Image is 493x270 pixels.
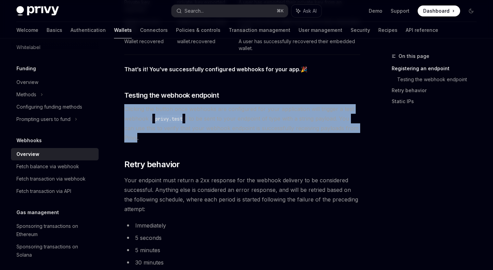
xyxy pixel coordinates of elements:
h5: Funding [16,64,36,73]
span: Your endpoint must return a 2xx response for the webhook delivery to be considered successful. An... [124,175,360,214]
a: Registering an endpoint [392,63,482,74]
a: Welcome [16,22,38,38]
a: Demo [369,8,382,14]
a: Overview [11,148,99,160]
a: Fetch transaction via API [11,185,99,197]
li: 5 seconds [124,233,360,243]
a: Sponsoring transactions on Solana [11,241,99,261]
a: Recipes [378,22,397,38]
div: Overview [16,150,39,158]
a: Fetch transaction via webhook [11,173,99,185]
button: Toggle dark mode [466,5,477,16]
a: API reference [406,22,438,38]
span: On this page [399,52,429,60]
div: Fetch transaction via API [16,187,71,195]
a: Wallets [114,22,132,38]
code: privy.test [152,115,185,123]
span: Retry behavior [124,159,180,170]
button: Search...⌘K [172,5,288,17]
h5: Gas management [16,208,59,217]
div: Methods [16,90,36,99]
td: A user has successfully recovered their embedded wallet. [236,35,360,55]
a: Static IPs [392,96,482,107]
div: Fetch transaction via webhook [16,175,86,183]
a: Support [391,8,409,14]
span: Clicking the button once webhooks are configured for your application will trigger a test webhook... [124,104,360,143]
a: Authentication [71,22,106,38]
a: User management [299,22,342,38]
a: Testing the webhook endpoint [397,74,482,85]
a: Transaction management [229,22,290,38]
span: Ask AI [303,8,317,14]
li: Immediately [124,221,360,230]
a: Configuring funding methods [11,101,99,113]
span: 🎉 [124,64,360,74]
img: dark logo [16,6,59,16]
a: Dashboard [418,5,460,16]
div: Overview [16,78,38,86]
span: Testing the webhook endpoint [124,90,219,100]
div: Fetch balance via webhook [16,162,79,171]
li: 30 minutes [124,258,360,267]
td: wallet.recovered [174,35,236,55]
span: ⌘ K [277,8,284,14]
a: Basics [47,22,62,38]
div: Configuring funding methods [16,103,82,111]
strong: That’s it! You’ve successfully configured webhooks for your app. [124,66,301,73]
td: Wallet recovered [124,35,174,55]
div: Prompting users to fund [16,115,71,123]
h5: Webhooks [16,136,42,145]
a: Security [351,22,370,38]
a: Sponsoring transactions on Ethereum [11,220,99,241]
div: Sponsoring transactions on Ethereum [16,222,94,238]
a: Connectors [140,22,168,38]
a: Policies & controls [176,22,220,38]
li: 5 minutes [124,245,360,255]
div: Search... [185,7,204,15]
a: Overview [11,76,99,88]
div: Sponsoring transactions on Solana [16,243,94,259]
span: Dashboard [423,8,450,14]
a: Fetch balance via webhook [11,160,99,173]
a: Retry behavior [392,85,482,96]
button: Ask AI [291,5,321,17]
